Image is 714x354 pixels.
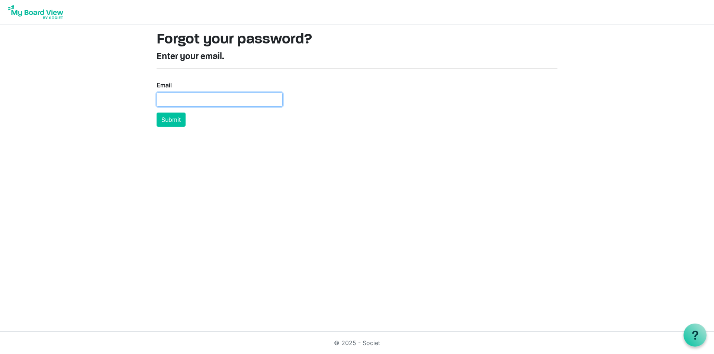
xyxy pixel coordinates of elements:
a: © 2025 - Societ [334,339,380,347]
img: My Board View Logo [6,3,65,22]
button: Submit [157,113,186,127]
h4: Enter your email. [157,52,557,62]
h1: Forgot your password? [157,31,557,49]
label: Email [157,81,172,90]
